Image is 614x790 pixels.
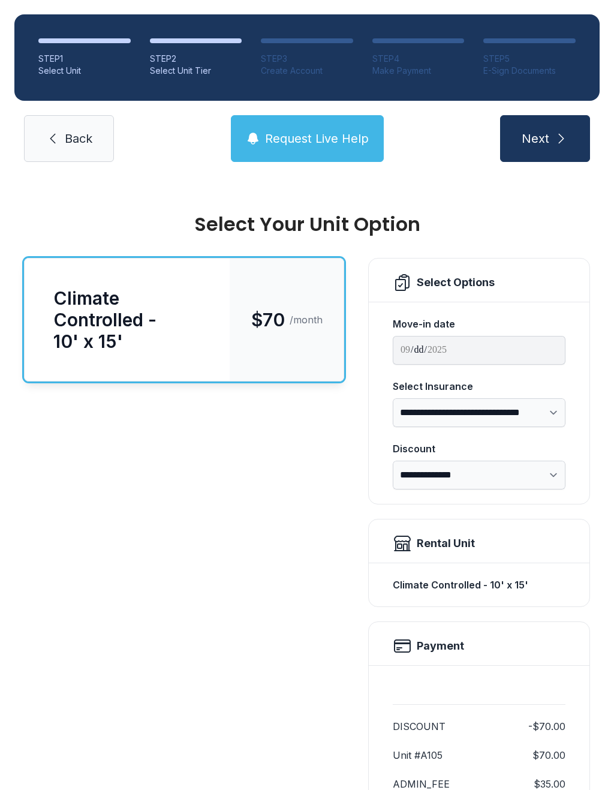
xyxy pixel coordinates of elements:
[417,535,475,552] div: Rental Unit
[372,53,465,65] div: STEP 4
[150,53,242,65] div: STEP 2
[265,130,369,147] span: Request Live Help
[522,130,549,147] span: Next
[372,65,465,77] div: Make Payment
[393,441,565,456] div: Discount
[65,130,92,147] span: Back
[483,53,576,65] div: STEP 5
[38,53,131,65] div: STEP 1
[417,638,464,654] h2: Payment
[53,287,201,352] div: Climate Controlled - 10' x 15'
[417,274,495,291] div: Select Options
[261,65,353,77] div: Create Account
[393,748,443,762] dt: Unit #A105
[393,336,565,365] input: Move-in date
[393,461,565,489] select: Discount
[261,53,353,65] div: STEP 3
[290,313,323,327] span: /month
[532,748,565,762] dd: $70.00
[38,65,131,77] div: Select Unit
[24,215,590,234] div: Select Your Unit Option
[393,573,565,597] div: Climate Controlled - 10' x 15'
[393,379,565,394] div: Select Insurance
[393,719,446,734] dt: DISCOUNT
[251,309,285,331] span: $70
[393,398,565,427] select: Select Insurance
[483,65,576,77] div: E-Sign Documents
[393,317,565,331] div: Move-in date
[528,719,565,734] dd: -$70.00
[150,65,242,77] div: Select Unit Tier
